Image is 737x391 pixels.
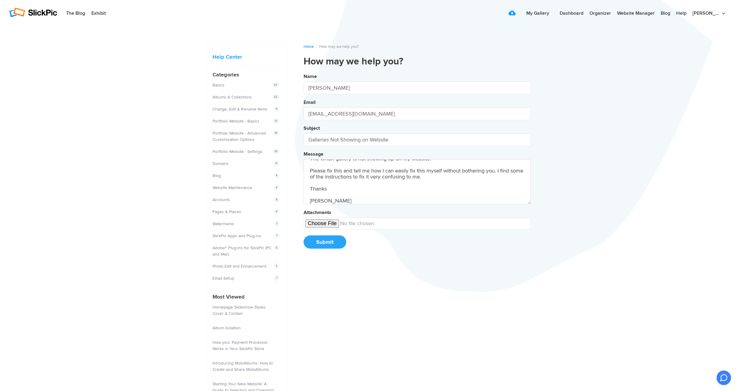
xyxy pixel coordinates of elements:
a: Home [304,44,314,49]
span: / [316,44,317,49]
span: 7 [274,221,280,227]
button: Submit [304,235,346,249]
span: 16 [272,148,280,154]
a: Pages & Places [213,209,241,214]
label: Name [304,73,317,79]
label: Message [304,151,323,157]
a: Watermarks [213,221,234,226]
span: 8 [274,209,280,215]
a: Photo Edit and Enhancement [213,264,266,269]
h1: How may we help you? [304,56,531,68]
a: Domains [213,161,229,166]
a: Blog [213,173,221,178]
span: How may we help you? [319,44,359,49]
input: undefined [304,218,531,229]
span: 8 [274,197,280,203]
span: 7 [274,233,280,239]
span: 11 [273,160,280,166]
span: 22 [272,94,280,100]
a: Portfolio Website - Basics [213,119,259,124]
a: Portfolio Website - Advanced Customization Options [213,131,266,142]
span: 10 [272,130,280,136]
a: How your Payment Processor Works in Your SlickPic Store [213,340,268,351]
a: Website Maintenance [213,185,252,190]
input: Your Name [304,82,531,94]
a: Change, Edit & Rename Items [213,107,268,112]
a: Adobe® Plug-Ins for SlickPic (PC and Mac) [213,245,271,257]
a: Email Setup [213,276,234,281]
label: Subject [304,125,320,131]
button: NameEmailSubjectMessageAttachmentsSubmit [304,71,531,255]
label: Email [304,99,316,105]
input: Your Subject [304,133,531,146]
span: 6 [274,245,280,251]
a: Accounts [213,197,230,202]
a: Basics [213,82,225,88]
span: 3 [274,263,280,269]
span: 9 [274,106,280,112]
a: SlickPic Apps and Plug-ins [213,233,261,238]
a: Help Center [213,54,242,60]
span: 4 [274,172,280,178]
h4: Most Viewed [213,293,281,301]
span: 22 [272,82,280,88]
input: Your Email [304,107,531,120]
label: Attachments [304,209,331,216]
a: Homepage Slideshow Styles: Cover & Contain [213,305,266,316]
a: Introducing MobiAlbums: How to Create and Share MobiAlbums [213,361,273,372]
span: 7 [274,275,280,281]
span: 4 [274,185,280,191]
span: 12 [272,118,280,124]
a: Album Isolation [213,325,241,330]
h4: Categories [213,71,281,79]
a: Portfolio Website - Settings [213,149,262,154]
a: Albums & Collections [213,95,252,100]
